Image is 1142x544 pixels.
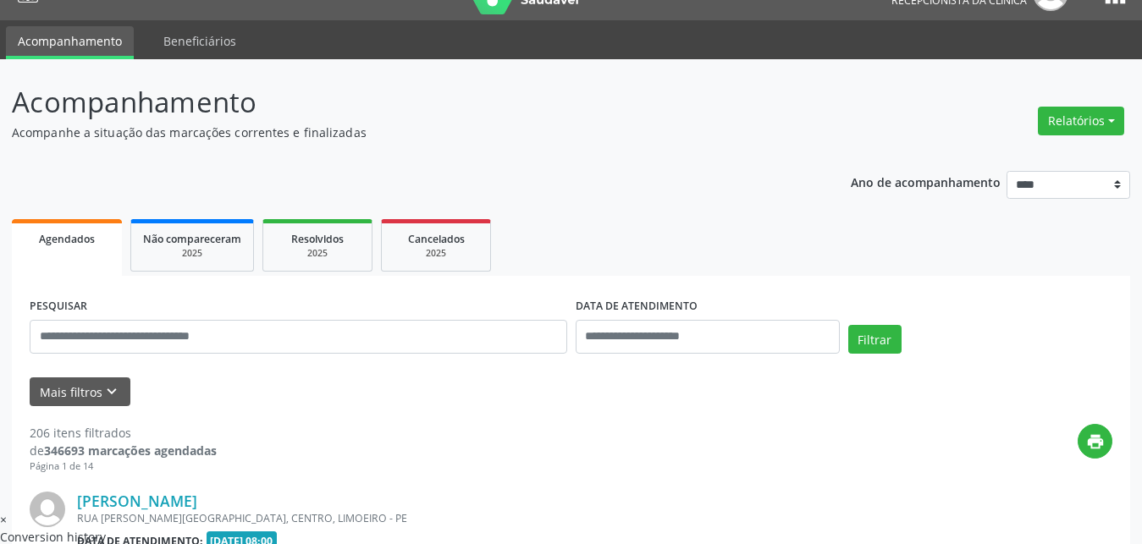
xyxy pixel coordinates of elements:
a: Beneficiários [152,26,248,56]
div: 2025 [143,247,241,260]
label: PESQUISAR [30,294,87,320]
i: print [1086,432,1105,451]
p: Acompanhe a situação das marcações correntes e finalizadas [12,124,795,141]
button: Mais filtroskeyboard_arrow_down [30,377,130,407]
button: Relatórios [1038,107,1124,135]
span: Cancelados [408,232,465,246]
p: Ano de acompanhamento [851,171,1001,192]
a: [PERSON_NAME] [77,492,197,510]
div: Página 1 de 14 [30,459,217,474]
p: Acompanhamento [12,81,795,124]
div: 2025 [394,247,478,260]
div: 206 itens filtrados [30,424,217,442]
i: keyboard_arrow_down [102,382,121,401]
button: print [1078,424,1112,459]
strong: 346693 marcações agendadas [44,442,217,459]
label: DATA DE ATENDIMENTO [576,294,698,320]
div: de [30,442,217,459]
div: 2025 [275,247,360,260]
img: img [30,492,65,527]
a: Acompanhamento [6,26,134,59]
span: Agendados [39,232,95,246]
div: RUA [PERSON_NAME][GEOGRAPHIC_DATA], CENTRO, LIMOEIRO - PE [77,511,858,525]
button: Filtrar [848,325,902,354]
span: Não compareceram [143,232,241,246]
span: Resolvidos [291,232,344,246]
